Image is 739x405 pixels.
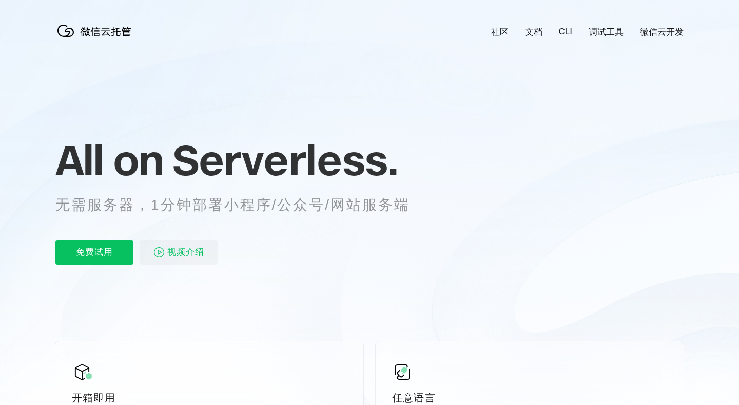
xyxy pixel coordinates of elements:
[72,391,347,405] p: 开箱即用
[559,27,572,37] a: CLI
[153,246,165,259] img: video_play.svg
[640,26,684,38] a: 微信云开发
[525,26,542,38] a: 文档
[55,21,138,41] img: 微信云托管
[392,391,667,405] p: 任意语言
[55,240,133,265] p: 免费试用
[55,195,429,215] p: 无需服务器，1分钟部署小程序/公众号/网站服务端
[491,26,509,38] a: 社区
[167,240,204,265] span: 视频介绍
[172,134,398,186] span: Serverless.
[589,26,624,38] a: 调试工具
[55,134,163,186] span: All on
[55,34,138,43] a: 微信云托管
